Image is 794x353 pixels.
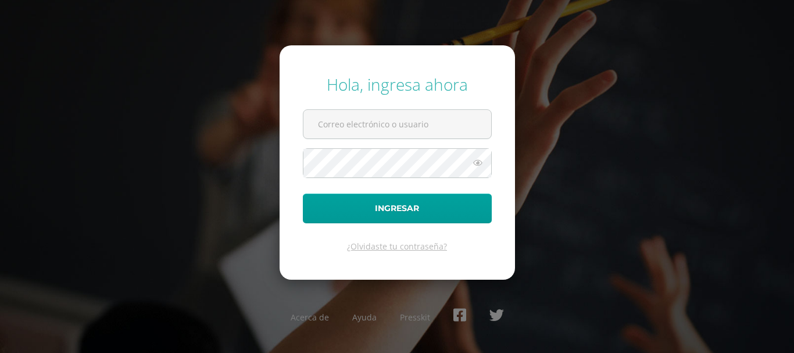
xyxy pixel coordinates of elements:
[303,110,491,138] input: Correo electrónico o usuario
[303,194,492,223] button: Ingresar
[303,73,492,95] div: Hola, ingresa ahora
[347,241,447,252] a: ¿Olvidaste tu contraseña?
[352,312,377,323] a: Ayuda
[291,312,329,323] a: Acerca de
[400,312,430,323] a: Presskit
